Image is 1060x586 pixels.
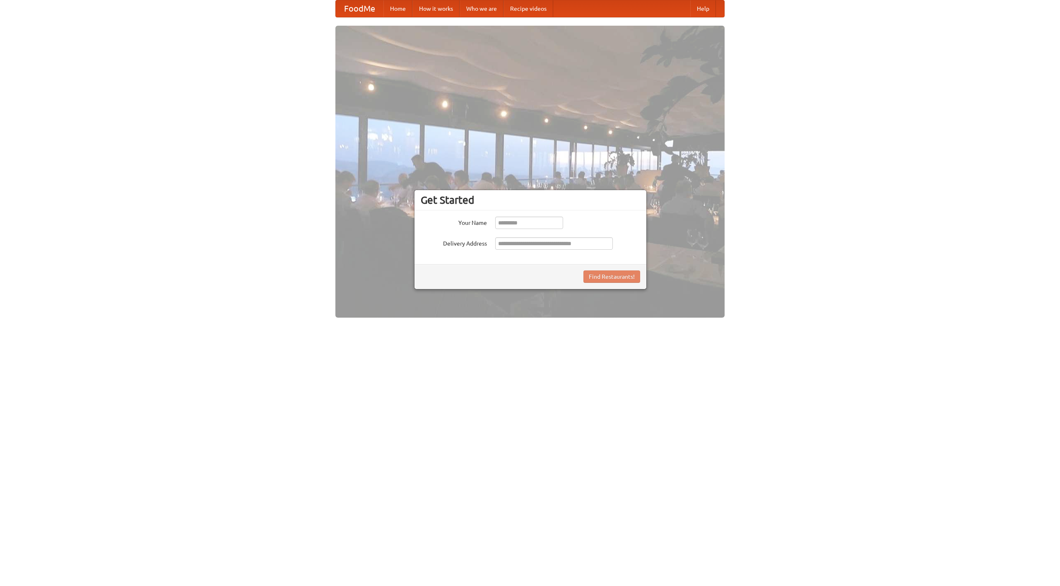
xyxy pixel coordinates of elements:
a: FoodMe [336,0,383,17]
a: Home [383,0,412,17]
h3: Get Started [421,194,640,206]
a: Help [690,0,716,17]
a: Recipe videos [503,0,553,17]
label: Delivery Address [421,237,487,248]
label: Your Name [421,217,487,227]
a: How it works [412,0,460,17]
a: Who we are [460,0,503,17]
button: Find Restaurants! [583,270,640,283]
